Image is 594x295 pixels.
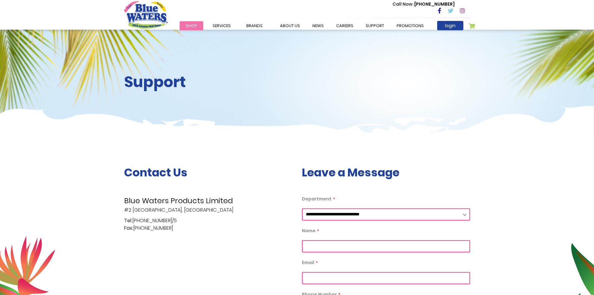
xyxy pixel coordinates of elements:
span: Fax: [124,224,133,232]
span: Blue Waters Products Limited [124,195,292,206]
p: [PHONE_NUMBER] [393,1,455,7]
a: Promotions [390,21,430,30]
a: Services [206,21,237,30]
a: Brands [240,21,269,30]
span: Call Now : [393,1,414,7]
h2: Support [124,73,292,91]
span: Services [213,23,231,29]
a: about us [274,21,306,30]
a: store logo [124,1,168,28]
a: News [306,21,330,30]
a: careers [330,21,360,30]
h3: Leave a Message [302,166,470,179]
p: [PHONE_NUMBER]/5 [PHONE_NUMBER] [124,217,292,232]
h3: Contact Us [124,166,292,179]
span: Department [302,196,331,202]
p: #2 [GEOGRAPHIC_DATA], [GEOGRAPHIC_DATA] [124,195,292,214]
span: Shop [186,23,197,29]
span: Name [302,228,316,234]
a: Shop [180,21,203,30]
span: Brands [246,23,263,29]
span: Email [302,259,314,266]
a: support [360,21,390,30]
a: login [437,21,463,30]
span: Tel: [124,217,132,224]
